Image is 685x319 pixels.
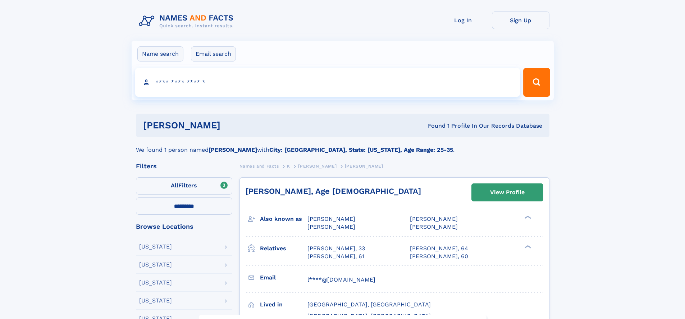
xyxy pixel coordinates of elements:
[307,245,365,252] a: [PERSON_NAME], 33
[410,245,468,252] a: [PERSON_NAME], 64
[139,280,172,286] div: [US_STATE]
[410,252,468,260] a: [PERSON_NAME], 60
[260,242,307,255] h3: Relatives
[136,137,549,154] div: We found 1 person named with .
[523,215,531,220] div: ❯
[523,68,550,97] button: Search Button
[490,184,525,201] div: View Profile
[191,46,236,61] label: Email search
[345,164,383,169] span: [PERSON_NAME]
[434,12,492,29] a: Log In
[307,301,431,308] span: [GEOGRAPHIC_DATA], [GEOGRAPHIC_DATA]
[260,299,307,311] h3: Lived in
[135,68,520,97] input: search input
[139,298,172,304] div: [US_STATE]
[137,46,183,61] label: Name search
[143,121,324,130] h1: [PERSON_NAME]
[139,244,172,250] div: [US_STATE]
[239,161,279,170] a: Names and Facts
[298,164,337,169] span: [PERSON_NAME]
[171,182,178,189] span: All
[287,164,290,169] span: K
[246,187,421,196] a: [PERSON_NAME], Age [DEMOGRAPHIC_DATA]
[410,223,458,230] span: [PERSON_NAME]
[324,122,542,130] div: Found 1 Profile In Our Records Database
[139,262,172,268] div: [US_STATE]
[269,146,453,153] b: City: [GEOGRAPHIC_DATA], State: [US_STATE], Age Range: 25-35
[136,12,239,31] img: Logo Names and Facts
[136,223,232,230] div: Browse Locations
[260,213,307,225] h3: Also known as
[136,163,232,169] div: Filters
[260,272,307,284] h3: Email
[307,223,355,230] span: [PERSON_NAME]
[209,146,257,153] b: [PERSON_NAME]
[307,252,364,260] a: [PERSON_NAME], 61
[307,215,355,222] span: [PERSON_NAME]
[410,215,458,222] span: [PERSON_NAME]
[298,161,337,170] a: [PERSON_NAME]
[287,161,290,170] a: K
[136,177,232,195] label: Filters
[523,244,531,249] div: ❯
[492,12,549,29] a: Sign Up
[472,184,543,201] a: View Profile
